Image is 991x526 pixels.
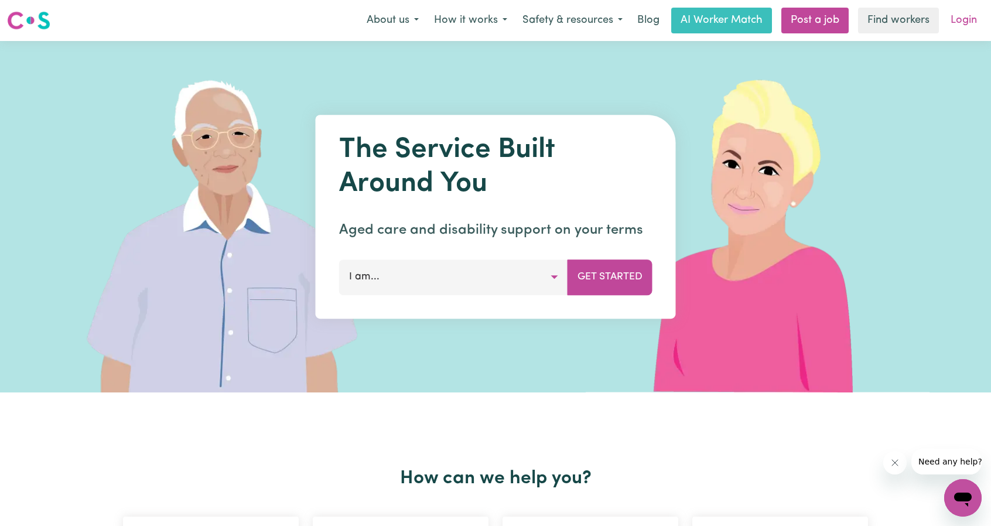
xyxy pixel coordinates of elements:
a: Login [944,8,984,33]
a: Find workers [858,8,939,33]
span: Need any help? [7,8,71,18]
button: About us [359,8,426,33]
h1: The Service Built Around You [339,134,652,201]
a: Blog [630,8,667,33]
iframe: Message from company [911,449,982,474]
button: How it works [426,8,515,33]
a: AI Worker Match [671,8,772,33]
img: Careseekers logo [7,10,50,31]
button: Get Started [568,259,652,295]
button: Safety & resources [515,8,630,33]
p: Aged care and disability support on your terms [339,220,652,241]
a: Careseekers logo [7,7,50,34]
iframe: Close message [883,451,907,474]
h2: How can we help you? [116,467,875,490]
a: Post a job [781,8,849,33]
iframe: Button to launch messaging window [944,479,982,517]
button: I am... [339,259,568,295]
